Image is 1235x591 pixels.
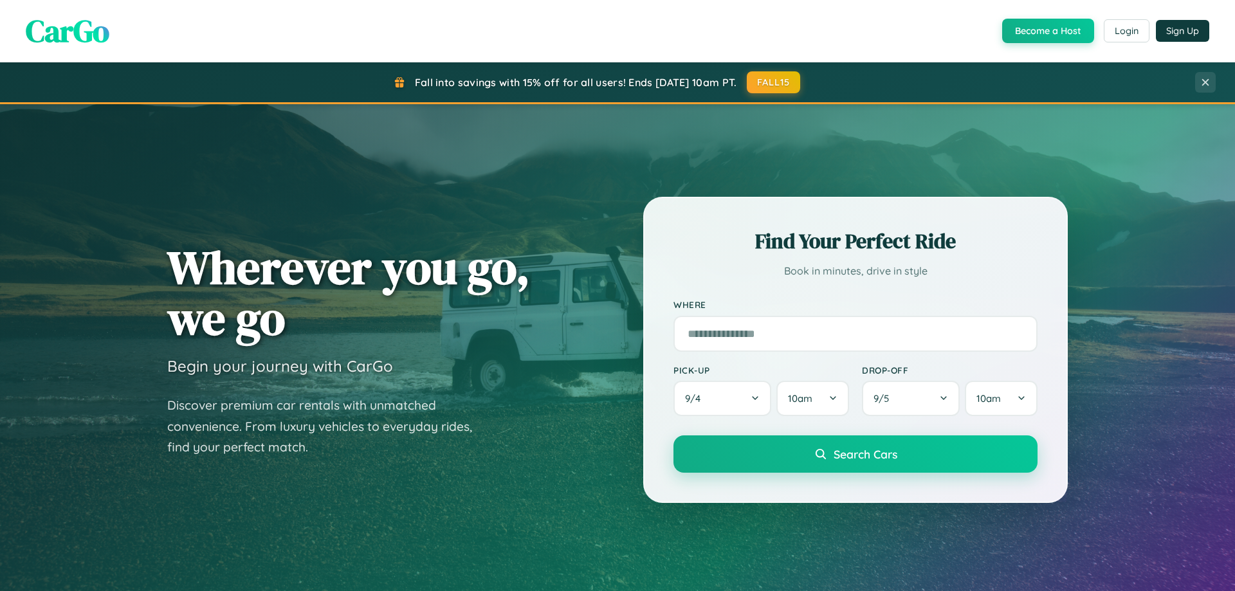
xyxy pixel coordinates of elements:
[862,381,960,416] button: 9/5
[685,392,707,405] span: 9 / 4
[1156,20,1209,42] button: Sign Up
[834,447,897,461] span: Search Cars
[1104,19,1149,42] button: Login
[862,365,1038,376] label: Drop-off
[673,227,1038,255] h2: Find Your Perfect Ride
[874,392,895,405] span: 9 / 5
[965,381,1038,416] button: 10am
[788,392,812,405] span: 10am
[747,71,801,93] button: FALL15
[673,262,1038,280] p: Book in minutes, drive in style
[976,392,1001,405] span: 10am
[673,435,1038,473] button: Search Cars
[673,365,849,376] label: Pick-up
[1002,19,1094,43] button: Become a Host
[167,242,530,343] h1: Wherever you go, we go
[26,10,109,52] span: CarGo
[673,381,771,416] button: 9/4
[415,76,737,89] span: Fall into savings with 15% off for all users! Ends [DATE] 10am PT.
[673,300,1038,311] label: Where
[167,395,489,458] p: Discover premium car rentals with unmatched convenience. From luxury vehicles to everyday rides, ...
[776,381,849,416] button: 10am
[167,356,393,376] h3: Begin your journey with CarGo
